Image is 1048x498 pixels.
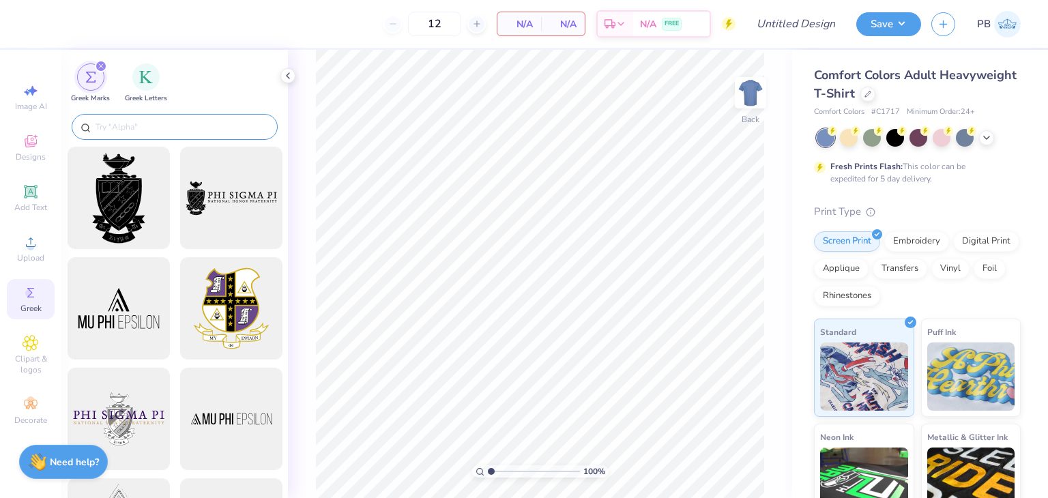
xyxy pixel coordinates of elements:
span: Add Text [14,202,47,213]
strong: Fresh Prints Flash: [830,161,903,172]
span: Neon Ink [820,430,854,444]
a: PB [977,11,1021,38]
div: Rhinestones [814,286,880,306]
img: Greek Letters Image [139,70,153,84]
div: Screen Print [814,231,880,252]
strong: Need help? [50,456,99,469]
span: Comfort Colors [814,106,864,118]
span: Greek [20,303,42,314]
span: Puff Ink [927,325,956,339]
span: N/A [549,17,577,31]
span: Image AI [15,101,47,112]
div: filter for Greek Letters [125,63,167,104]
img: Puff Ink [927,342,1015,411]
span: # C1717 [871,106,900,118]
span: Greek Letters [125,93,167,104]
span: Greek Marks [71,93,110,104]
span: N/A [506,17,533,31]
button: filter button [71,63,110,104]
div: Back [742,113,759,126]
div: Applique [814,259,869,279]
input: Try "Alpha" [94,120,269,134]
input: Untitled Design [746,10,846,38]
div: This color can be expedited for 5 day delivery. [830,160,998,185]
div: Transfers [873,259,927,279]
div: Print Type [814,204,1021,220]
img: Back [737,79,764,106]
input: – – [408,12,461,36]
span: FREE [665,19,679,29]
span: Minimum Order: 24 + [907,106,975,118]
img: Standard [820,342,908,411]
span: PB [977,16,991,32]
img: Preston Bowman [994,11,1021,38]
div: Foil [974,259,1006,279]
span: Standard [820,325,856,339]
span: Designs [16,151,46,162]
span: N/A [640,17,656,31]
span: Clipart & logos [7,353,55,375]
img: Greek Marks Image [85,72,96,83]
span: Metallic & Glitter Ink [927,430,1008,444]
div: Embroidery [884,231,949,252]
div: Digital Print [953,231,1019,252]
div: filter for Greek Marks [71,63,110,104]
span: Decorate [14,415,47,426]
span: 100 % [583,465,605,478]
button: Save [856,12,921,36]
div: Vinyl [931,259,970,279]
span: Upload [17,252,44,263]
span: Comfort Colors Adult Heavyweight T-Shirt [814,67,1017,102]
button: filter button [125,63,167,104]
